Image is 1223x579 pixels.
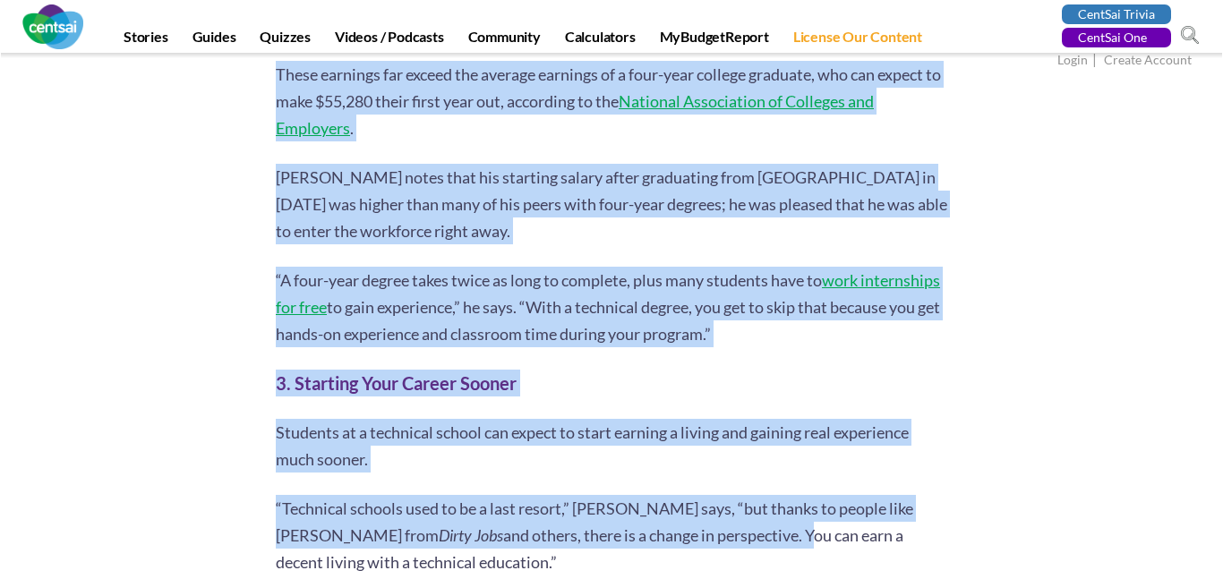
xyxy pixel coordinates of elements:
[458,28,552,53] a: Community
[22,4,83,49] img: CentSai
[1104,52,1192,71] a: Create Account
[324,28,455,53] a: Videos / Podcasts
[276,372,517,394] b: 3. Starting Your Career Sooner
[182,28,247,53] a: Guides
[276,61,947,141] p: These earnings far exceed the average earnings of a four-year college graduate, who can expect to...
[113,28,179,53] a: Stories
[276,419,947,473] p: Students at a technical school can expect to start earning a living and gaining real experience m...
[554,28,646,53] a: Calculators
[276,267,947,347] p: “A four-year degree takes twice as long to complete, plus many students have to to gain experienc...
[1090,50,1101,71] span: |
[249,28,321,53] a: Quizzes
[1062,4,1171,24] a: CentSai Trivia
[649,28,780,53] a: MyBudgetReport
[1062,28,1171,47] a: CentSai One
[1057,52,1088,71] a: Login
[439,525,503,545] em: Dirty Jobs
[783,28,933,53] a: License Our Content
[276,164,947,244] p: [PERSON_NAME] notes that his starting salary after graduating from [GEOGRAPHIC_DATA] in [DATE] wa...
[276,495,947,575] p: “Technical schools used to be a last resort,” [PERSON_NAME] says, “but thanks to people like [PER...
